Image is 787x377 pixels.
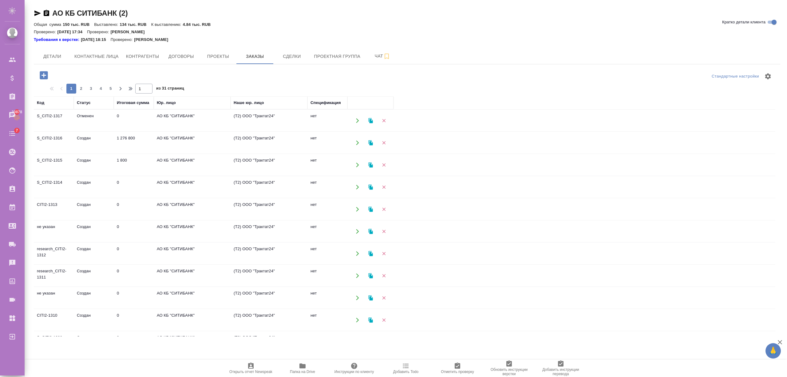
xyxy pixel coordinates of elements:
button: Клонировать [364,269,377,282]
button: Клонировать [364,314,377,326]
button: 3 [86,84,96,94]
button: Удалить [378,158,390,171]
div: Код [37,100,44,106]
button: Клонировать [364,136,377,149]
td: 0 [114,199,154,220]
p: [DATE] 18:15 [81,37,111,43]
span: Настроить таблицу [761,69,775,84]
button: Удалить [378,225,390,238]
button: Открыть [351,114,364,127]
td: 0 [114,287,154,309]
td: не указан [34,221,74,242]
td: research_CITI2-1311 [34,265,74,287]
td: Отменен [74,110,114,131]
td: (Т2) ООО "Трактат24" [231,176,307,198]
td: нет [307,199,347,220]
button: Удалить [378,291,390,304]
td: Создан [74,331,114,353]
span: Открыть отчет Newspeak [229,370,272,374]
td: нет [307,221,347,242]
p: 150 тыс. RUB [63,22,94,27]
td: АО КБ "СИТИБАНК" [154,199,231,220]
p: 134 тыс. RUB [120,22,151,27]
td: Создан [74,265,114,287]
span: Контактные лица [74,53,119,60]
span: Проектная группа [314,53,360,60]
td: Создан [74,199,114,220]
span: 7 [12,127,22,134]
td: 0 [114,243,154,264]
span: Сделки [277,53,306,60]
button: Клонировать [364,247,377,260]
button: 🙏 [765,343,781,359]
span: Проекты [203,53,233,60]
div: Наше юр. лицо [234,100,264,106]
td: (Т2) ООО "Трактат24" [231,243,307,264]
button: Удалить [378,314,390,326]
button: Удалить [378,336,390,348]
td: нет [307,309,347,331]
td: 1 276 800 [114,132,154,154]
td: S_CITI2-1317 [34,110,74,131]
td: (Т2) ООО "Трактат24" [231,221,307,242]
p: К выставлению: [151,22,183,27]
button: Открыть [351,158,364,171]
button: Клонировать [364,291,377,304]
button: Открыть отчет Newspeak [225,360,277,377]
td: 1 800 [114,154,154,176]
td: (Т2) ООО "Трактат24" [231,199,307,220]
td: АО КБ "СИТИБАНК" [154,221,231,242]
button: 2 [76,84,86,94]
span: Инструкции по клиенту [334,370,374,374]
td: АО КБ "СИТИБАНК" [154,309,231,331]
td: нет [307,154,347,176]
td: 0 [114,265,154,287]
div: Юр. лицо [157,100,176,106]
span: Договоры [166,53,196,60]
td: нет [307,265,347,287]
button: Открыть [351,203,364,215]
button: Удалить [378,269,390,282]
span: Отметить проверку [441,370,474,374]
td: S_CITI2-1314 [34,176,74,198]
td: АО КБ "СИТИБАНК" [154,176,231,198]
td: АО КБ "СИТИБАНК" [154,132,231,154]
button: Открыть [351,269,364,282]
td: (Т2) ООО "Трактат24" [231,265,307,287]
p: Проверено: [87,30,111,34]
td: Создан [74,287,114,309]
button: 4 [96,84,106,94]
div: Статус [77,100,91,106]
td: не указан [34,287,74,309]
td: S_CITI2-1315 [34,154,74,176]
td: (Т2) ООО "Трактат24" [231,132,307,154]
td: нет [307,243,347,264]
span: 4 [96,86,106,92]
td: 0 [114,176,154,198]
a: 30878 [2,107,23,123]
td: CITI2-1310 [34,309,74,331]
button: Клонировать [364,225,377,238]
button: Открыть [351,291,364,304]
button: Удалить [378,181,390,193]
span: Детали [38,53,67,60]
td: (Т2) ООО "Трактат24" [231,287,307,309]
td: Создан [74,132,114,154]
td: (Т2) ООО "Трактат24" [231,154,307,176]
button: Добавить проект [35,69,52,82]
button: Клонировать [364,336,377,348]
button: Открыть [351,225,364,238]
div: Итоговая сумма [117,100,149,106]
td: (Т2) ООО "Трактат24" [231,110,307,131]
a: АО КБ СИТИБАНК (2) [52,9,128,17]
button: Добавить Todo [380,360,432,377]
button: Инструкции по клиенту [328,360,380,377]
p: [PERSON_NAME] [134,37,173,43]
button: Удалить [378,136,390,149]
p: Проверено: [111,37,134,43]
td: 0 [114,331,154,353]
button: Клонировать [364,158,377,171]
p: Проверено: [34,30,57,34]
button: Клонировать [364,181,377,193]
button: Удалить [378,114,390,127]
